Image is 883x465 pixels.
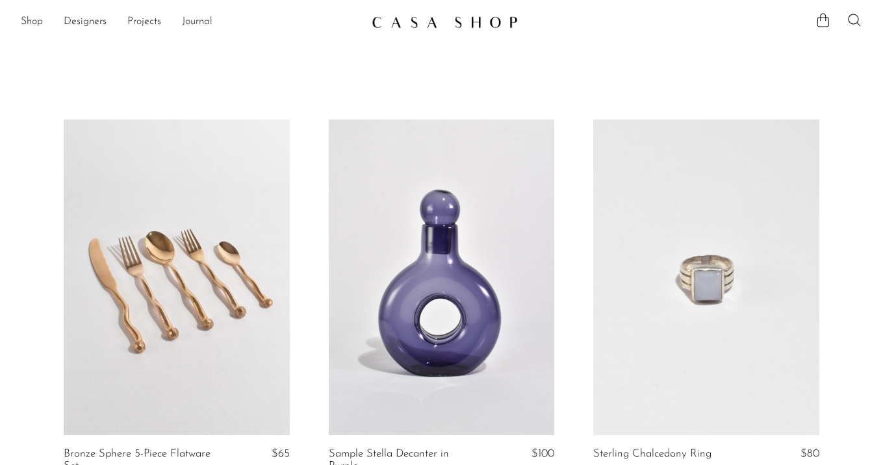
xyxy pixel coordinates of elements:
[127,14,161,31] a: Projects
[531,448,554,459] span: $100
[593,448,711,460] a: Sterling Chalcedony Ring
[21,11,361,33] ul: NEW HEADER MENU
[64,14,107,31] a: Designers
[272,448,290,459] span: $65
[21,11,361,33] nav: Desktop navigation
[800,448,819,459] span: $80
[182,14,212,31] a: Journal
[21,14,43,31] a: Shop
